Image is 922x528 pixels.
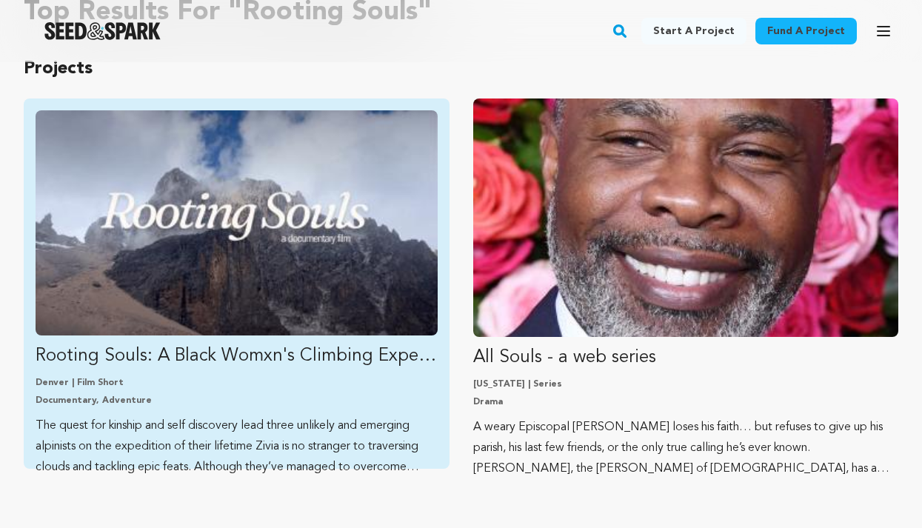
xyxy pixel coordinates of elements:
[24,57,898,81] p: Projects
[36,377,438,389] p: Denver | Film Short
[36,344,438,368] p: Rooting Souls: A Black Womxn's Climbing Expedition
[473,378,899,390] p: [US_STATE] | Series
[44,22,161,40] img: Seed&Spark Logo Dark Mode
[641,18,746,44] a: Start a project
[473,396,899,408] p: Drama
[36,415,438,478] p: The quest for kinship and self discovery lead three unlikely and emerging alpinists on the expedi...
[473,98,899,479] a: Fund All Souls - a web series
[755,18,857,44] a: Fund a project
[36,395,438,407] p: Documentary, Adventure
[44,22,161,40] a: Seed&Spark Homepage
[473,417,899,479] p: A weary Episcopal [PERSON_NAME] loses his faith… but refuses to give up his parish, his last few ...
[473,346,899,370] p: All Souls - a web series
[36,110,438,478] a: Fund Rooting Souls: A Black Womxn&#039;s Climbing Expedition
